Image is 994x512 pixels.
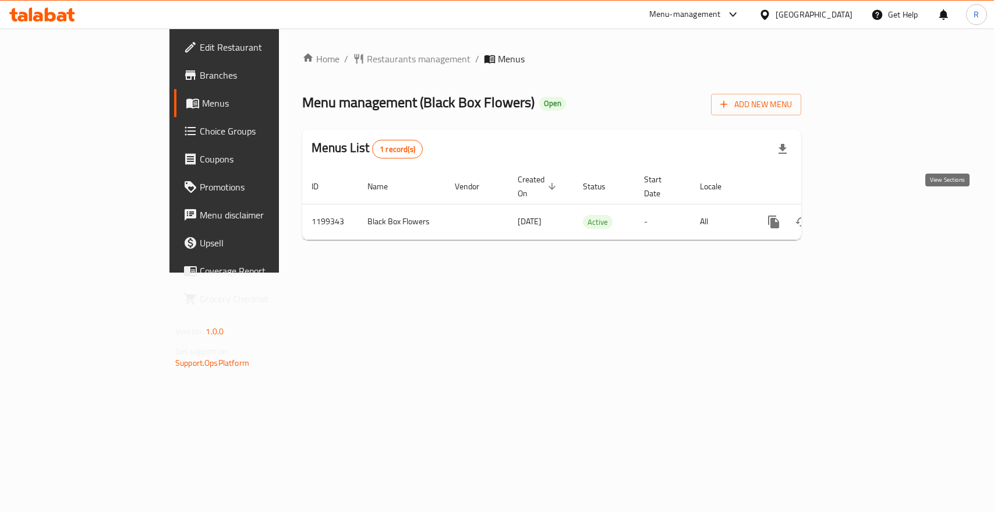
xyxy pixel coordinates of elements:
td: Black Box Flowers [358,204,445,239]
h2: Menus List [312,139,423,158]
span: Coupons [200,152,326,166]
td: - [635,204,691,239]
span: Version: [175,324,204,339]
span: 1 record(s) [373,144,422,155]
span: Menus [498,52,525,66]
span: Grocery Checklist [200,292,326,306]
li: / [475,52,479,66]
a: Choice Groups [174,117,335,145]
a: Branches [174,61,335,89]
span: Menus [202,96,326,110]
span: ID [312,179,334,193]
span: Get support on: [175,344,229,359]
span: Status [583,179,621,193]
th: Actions [751,169,881,204]
span: Restaurants management [367,52,471,66]
a: Restaurants management [353,52,471,66]
span: Vendor [455,179,494,193]
a: Coupons [174,145,335,173]
button: Add New Menu [711,94,801,115]
span: Start Date [644,172,677,200]
span: Active [583,216,613,229]
span: Branches [200,68,326,82]
span: Open [539,98,566,108]
span: Locale [700,179,737,193]
span: Edit Restaurant [200,40,326,54]
a: Promotions [174,173,335,201]
span: Promotions [200,180,326,194]
nav: breadcrumb [302,52,801,66]
span: Menu management ( Black Box Flowers ) [302,89,535,115]
span: Name [367,179,403,193]
li: / [344,52,348,66]
div: [GEOGRAPHIC_DATA] [776,8,852,21]
a: Grocery Checklist [174,285,335,313]
div: Total records count [372,140,423,158]
div: Menu-management [649,8,721,22]
button: more [760,208,788,236]
a: Upsell [174,229,335,257]
a: Support.OpsPlatform [175,355,249,370]
span: 1.0.0 [206,324,224,339]
td: All [691,204,751,239]
span: R [974,8,979,21]
a: Menus [174,89,335,117]
span: Add New Menu [720,97,792,112]
span: Menu disclaimer [200,208,326,222]
span: Choice Groups [200,124,326,138]
div: Open [539,97,566,111]
span: [DATE] [518,214,542,229]
a: Menu disclaimer [174,201,335,229]
a: Edit Restaurant [174,33,335,61]
a: Coverage Report [174,257,335,285]
span: Created On [518,172,560,200]
table: enhanced table [302,169,881,240]
div: Export file [769,135,797,163]
span: Coverage Report [200,264,326,278]
span: Upsell [200,236,326,250]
